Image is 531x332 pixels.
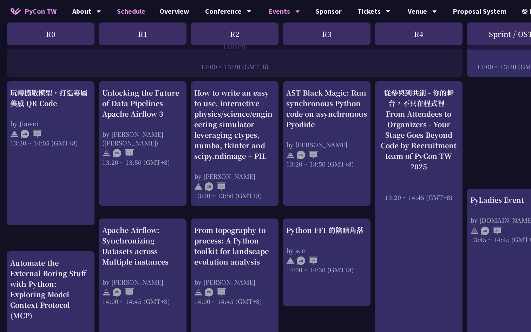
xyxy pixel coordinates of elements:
div: AST Black Magic: Run synchronous Python code on asynchronous Pyodide [286,87,367,130]
img: svg+xml;base64,PHN2ZyB4bWxucz0iaHR0cDovL3d3dy53My5vcmcvMjAwMC9zdmciIHdpZHRoPSIyNCIgaGVpZ2h0PSIyNC... [194,288,203,297]
div: by [PERSON_NAME] [194,172,275,181]
a: From topography to process: A Python toolkit for landscape evolution analysis by [PERSON_NAME] 14... [194,225,275,306]
div: 14:00 ~ 14:45 (GMT+8) [194,297,275,306]
a: AST Black Magic: Run synchronous Python code on asynchronous Pyodide by [PERSON_NAME] 13:20 ~ 13:... [286,87,367,168]
a: How to write an easy to use, interactive physics/science/engineering simulator leveraging ctypes,... [194,87,275,200]
img: svg+xml;base64,PHN2ZyB4bWxucz0iaHR0cDovL3d3dy53My5vcmcvMjAwMC9zdmciIHdpZHRoPSIyNCIgaGVpZ2h0PSIyNC... [470,227,479,235]
div: R2 [191,22,278,45]
span: PyCon TW [25,6,57,17]
img: Home icon of PyCon TW 2025 [11,8,21,15]
img: svg+xml;base64,PHN2ZyB4bWxucz0iaHR0cDovL3d3dy53My5vcmcvMjAwMC9zdmciIHdpZHRoPSIyNCIgaGVpZ2h0PSIyNC... [286,256,295,265]
div: 從參與到共創 - 你的舞台，不只在程式裡 - From Attendees to Organizers - Your Stage Goes Beyond Code by Recruitment ... [378,87,459,172]
div: R3 [283,22,371,45]
img: ZHEN.371966e.svg [205,182,226,191]
div: 13:20 ~ 14:05 (GMT+8) [10,138,91,147]
img: ENEN.5a408d1.svg [297,151,318,159]
div: R4 [375,22,463,45]
div: 玩轉擴散模型，打造專屬美感 QR Code [10,87,91,109]
img: ZHEN.371966e.svg [297,256,318,265]
img: Locale Icon [522,9,529,14]
div: by [PERSON_NAME] [102,278,183,286]
img: svg+xml;base64,PHN2ZyB4bWxucz0iaHR0cDovL3d3dy53My5vcmcvMjAwMC9zdmciIHdpZHRoPSIyNCIgaGVpZ2h0PSIyNC... [194,182,203,191]
div: 12:00 ~ 13:20 (GMT+8) [10,62,459,71]
a: Apache Airflow: Synchronizing Datasets across Multiple instances by [PERSON_NAME] 14:00 ~ 14:45 (... [102,225,183,306]
div: 13:20 ~ 13:50 (GMT+8) [102,158,183,167]
div: by [PERSON_NAME] [194,278,275,286]
div: Automate the External Boring Stuff with Python: Exploring Model Context Protocol (MCP) [10,258,91,321]
img: ENEN.5a408d1.svg [113,288,134,297]
div: 13:20 ~ 13:50 (GMT+8) [286,160,367,168]
a: Python FFI 的陰暗角落 by scc 14:00 ~ 14:30 (GMT+8) [286,225,367,274]
img: svg+xml;base64,PHN2ZyB4bWxucz0iaHR0cDovL3d3dy53My5vcmcvMjAwMC9zdmciIHdpZHRoPSIyNCIgaGVpZ2h0PSIyNC... [102,149,111,157]
div: 13:20 ~ 13:50 (GMT+8) [194,191,275,200]
img: ZHEN.371966e.svg [21,130,42,138]
div: by Jiawei [10,119,91,128]
img: svg+xml;base64,PHN2ZyB4bWxucz0iaHR0cDovL3d3dy53My5vcmcvMjAwMC9zdmciIHdpZHRoPSIyNCIgaGVpZ2h0PSIyNC... [102,288,111,297]
a: 玩轉擴散模型，打造專屬美感 QR Code by Jiawei 13:20 ~ 14:05 (GMT+8) [10,87,91,147]
div: R0 [7,22,94,45]
a: Unlocking the Future of Data Pipelines - Apache Airflow 3 by [PERSON_NAME] ([PERSON_NAME]) 13:20 ... [102,87,183,167]
div: Python FFI 的陰暗角落 [286,225,367,235]
div: How to write an easy to use, interactive physics/science/engineering simulator leveraging ctypes,... [194,87,275,161]
div: Unlocking the Future of Data Pipelines - Apache Airflow 3 [102,87,183,119]
img: svg+xml;base64,PHN2ZyB4bWxucz0iaHR0cDovL3d3dy53My5vcmcvMjAwMC9zdmciIHdpZHRoPSIyNCIgaGVpZ2h0PSIyNC... [10,130,19,138]
a: PyCon TW [4,2,64,20]
div: Apache Airflow: Synchronizing Datasets across Multiple instances [102,225,183,267]
div: by [PERSON_NAME] [286,140,367,149]
img: ENEN.5a408d1.svg [205,288,226,297]
div: R1 [99,22,186,45]
div: From topography to process: A Python toolkit for landscape evolution analysis [194,225,275,267]
div: 14:00 ~ 14:30 (GMT+8) [286,265,367,274]
img: ZHZH.38617ef.svg [481,227,502,235]
img: svg+xml;base64,PHN2ZyB4bWxucz0iaHR0cDovL3d3dy53My5vcmcvMjAwMC9zdmciIHdpZHRoPSIyNCIgaGVpZ2h0PSIyNC... [286,151,295,159]
div: by scc [286,246,367,255]
div: 13:20 ~ 14:45 (GMT+8) [378,193,459,202]
div: by [PERSON_NAME] ([PERSON_NAME]) [102,130,183,147]
img: ENEN.5a408d1.svg [113,149,134,157]
div: 14:00 ~ 14:45 (GMT+8) [102,297,183,306]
